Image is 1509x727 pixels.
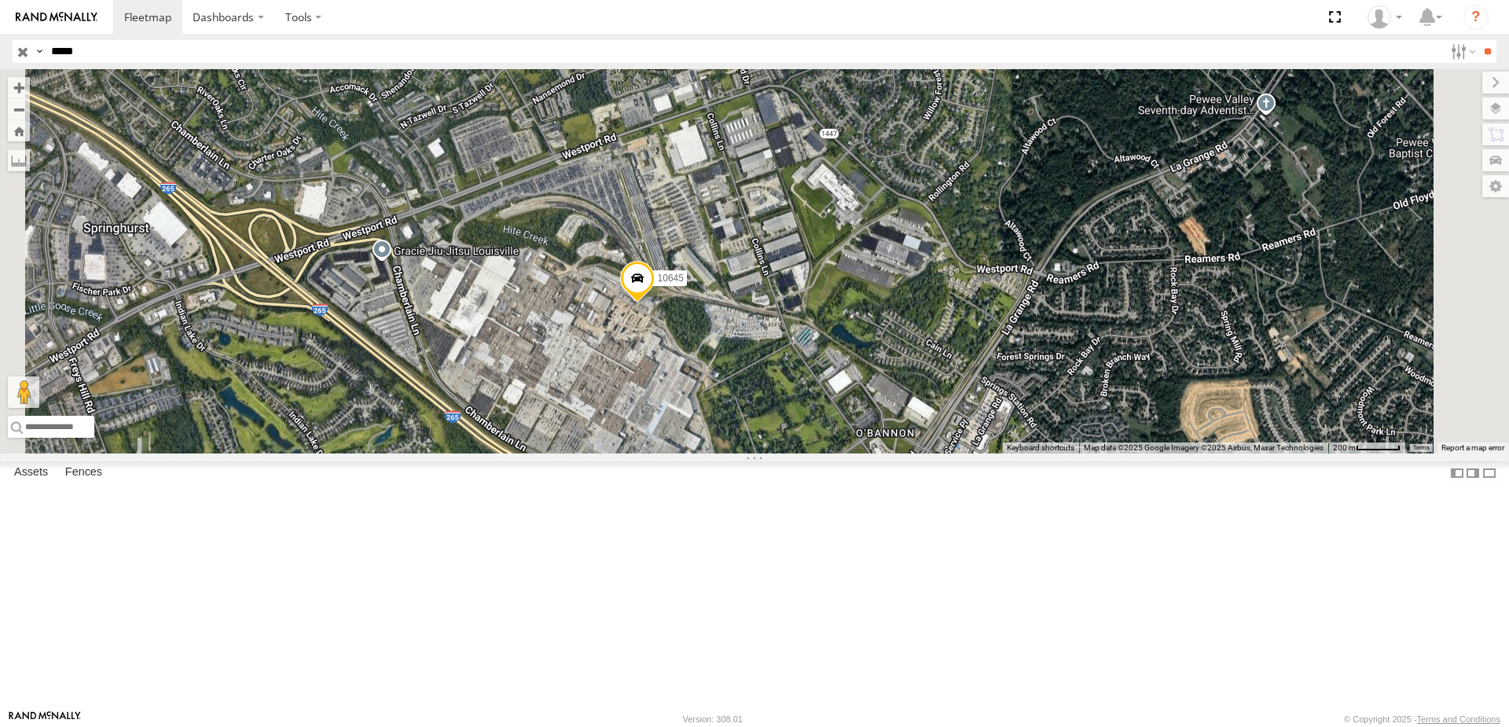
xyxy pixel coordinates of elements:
[1445,40,1478,63] label: Search Filter Options
[1413,445,1430,451] a: Terms (opens in new tab)
[1417,714,1500,724] a: Terms and Conditions
[1328,442,1405,453] button: Map Scale: 200 m per 53 pixels
[1333,443,1356,452] span: 200 m
[1007,442,1074,453] button: Keyboard shortcuts
[1482,175,1509,197] label: Map Settings
[1084,443,1324,452] span: Map data ©2025 Google Imagery ©2025 Airbus, Maxar Technologies
[33,40,46,63] label: Search Query
[9,711,81,727] a: Visit our Website
[8,376,39,408] button: Drag Pegman onto the map to open Street View
[1449,461,1465,484] label: Dock Summary Table to the Left
[6,462,56,484] label: Assets
[16,12,97,23] img: rand-logo.svg
[1481,461,1497,484] label: Hide Summary Table
[1465,461,1481,484] label: Dock Summary Table to the Right
[1344,714,1500,724] div: © Copyright 2025 -
[8,149,30,171] label: Measure
[683,714,743,724] div: Version: 308.01
[658,273,684,284] span: 10645
[57,462,110,484] label: Fences
[1463,5,1489,30] i: ?
[1441,443,1504,452] a: Report a map error
[1362,6,1408,29] div: Paul Withrow
[8,120,30,141] button: Zoom Home
[8,98,30,120] button: Zoom out
[8,77,30,98] button: Zoom in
